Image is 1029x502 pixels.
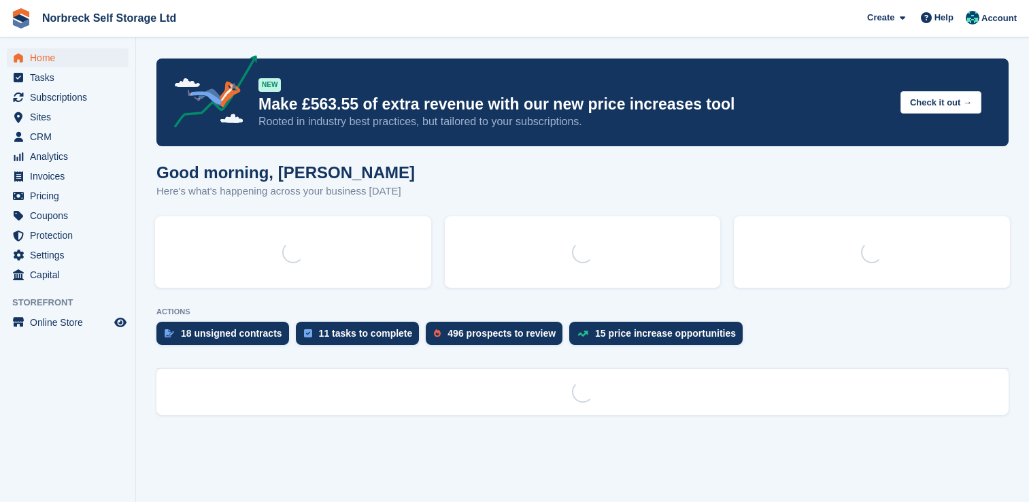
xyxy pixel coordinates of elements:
span: Home [30,48,112,67]
div: 18 unsigned contracts [181,328,282,339]
img: task-75834270c22a3079a89374b754ae025e5fb1db73e45f91037f5363f120a921f8.svg [304,329,312,337]
img: contract_signature_icon-13c848040528278c33f63329250d36e43548de30e8caae1d1a13099fd9432cc5.svg [165,329,174,337]
img: stora-icon-8386f47178a22dfd0bd8f6a31ec36ba5ce8667c1dd55bd0f319d3a0aa187defe.svg [11,8,31,29]
span: Invoices [30,167,112,186]
span: Help [934,11,954,24]
a: menu [7,313,129,332]
span: Account [981,12,1017,25]
div: 11 tasks to complete [319,328,413,339]
a: 11 tasks to complete [296,322,426,352]
span: Coupons [30,206,112,225]
a: menu [7,147,129,166]
div: 496 prospects to review [448,328,556,339]
a: menu [7,186,129,205]
img: price_increase_opportunities-93ffe204e8149a01c8c9dc8f82e8f89637d9d84a8eef4429ea346261dce0b2c0.svg [577,331,588,337]
a: 18 unsigned contracts [156,322,296,352]
a: menu [7,48,129,67]
span: Create [867,11,894,24]
p: ACTIONS [156,307,1009,316]
span: CRM [30,127,112,146]
img: prospect-51fa495bee0391a8d652442698ab0144808aea92771e9ea1ae160a38d050c398.svg [434,329,441,337]
span: Online Store [30,313,112,332]
a: Preview store [112,314,129,331]
a: menu [7,246,129,265]
div: 15 price increase opportunities [595,328,736,339]
a: menu [7,226,129,245]
span: Pricing [30,186,112,205]
span: Settings [30,246,112,265]
span: Analytics [30,147,112,166]
p: Make £563.55 of extra revenue with our new price increases tool [258,95,890,114]
span: Protection [30,226,112,245]
a: menu [7,88,129,107]
a: menu [7,68,129,87]
div: NEW [258,78,281,92]
img: Sally King [966,11,979,24]
img: price-adjustments-announcement-icon-8257ccfd72463d97f412b2fc003d46551f7dbcb40ab6d574587a9cd5c0d94... [163,55,258,133]
span: Capital [30,265,112,284]
p: Rooted in industry best practices, but tailored to your subscriptions. [258,114,890,129]
span: Tasks [30,68,112,87]
span: Storefront [12,296,135,309]
h1: Good morning, [PERSON_NAME] [156,163,415,182]
span: Sites [30,107,112,127]
a: 15 price increase opportunities [569,322,749,352]
a: menu [7,167,129,186]
a: menu [7,265,129,284]
a: Norbreck Self Storage Ltd [37,7,182,29]
p: Here's what's happening across your business [DATE] [156,184,415,199]
a: menu [7,206,129,225]
button: Check it out → [900,91,981,114]
a: 496 prospects to review [426,322,569,352]
span: Subscriptions [30,88,112,107]
a: menu [7,127,129,146]
a: menu [7,107,129,127]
